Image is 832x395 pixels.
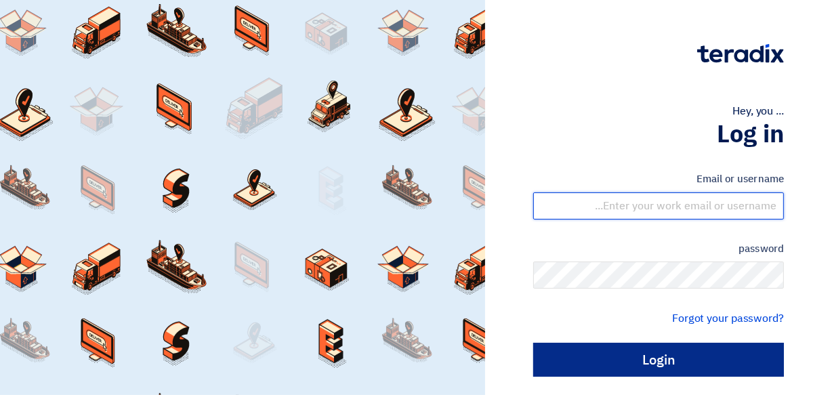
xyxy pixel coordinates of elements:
input: Enter your work email or username... [533,192,784,220]
input: Login [533,343,784,377]
a: Forgot your password? [672,310,784,327]
font: Email or username [696,171,784,186]
font: Log in [717,116,784,152]
font: password [739,241,784,256]
img: Teradix logo [697,44,784,63]
font: Hey, you ... [732,103,784,119]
